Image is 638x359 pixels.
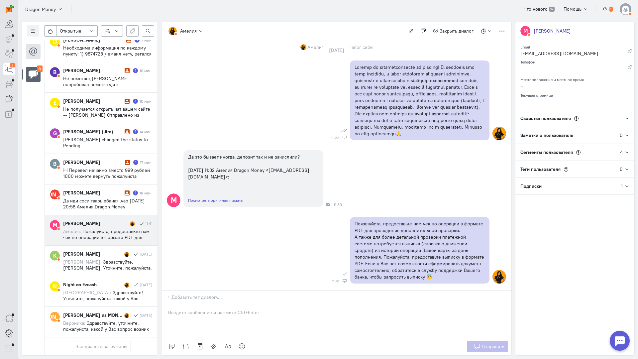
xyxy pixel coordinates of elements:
[63,167,150,179] span: Перевёл нечайно вместо 999 рублей 1000 можете вернуть пожалуйста
[482,343,504,349] span: Отправить
[620,166,623,173] div: 0
[133,129,138,134] div: Есть неотвеченное сообщение пользователя
[63,228,81,234] span: Амелия:
[63,106,150,124] span: Не получается открыть чат вашем сайте -- [PERSON_NAME] Отправлено из Почты Mail
[467,341,508,352] button: Отправить
[60,28,81,34] span: Открытые
[140,282,153,288] div: [DATE]
[355,64,485,137] p: Loremip do sitametconsecte adipiscing! El seddoeiusmo temp incididu, u labor etdolorem aliquaeni ...
[520,65,628,73] div: –
[63,290,143,307] span: Здравствуйте! Уточните, пожалуйста, какой у Вас вопрос касательно нашего проекта?
[63,320,149,338] span: Здравствуйте, уточните, пожалуйста, какой у Вас вопрос возник по нашему проекту?
[63,198,148,216] span: Да иди соси тварь ебаная .чао [DATE] 20:58 Амелия Dragon Money <[EMAIL_ADDRESS][DOMAIN_NAME]>:
[63,251,123,257] div: [PERSON_NAME]
[140,129,153,135] div: 14 мин.
[165,25,207,37] button: Амелия
[63,45,152,135] span: Необходима информация по каждому пункту: 1) 9874728 / емаил нету, регался через тг @BURO318 2) с ...
[534,28,571,34] div: [PERSON_NAME]
[63,320,85,326] span: Вероника:
[133,160,138,165] div: Есть неотвеченное сообщение пользователя
[343,136,347,140] div: Веб-панель
[33,313,77,320] text: [PERSON_NAME]
[133,190,138,195] div: Есть неотвеченное сообщение пользователя
[63,98,123,104] div: [PERSON_NAME]
[140,160,153,165] div: 17 мин.
[53,160,56,167] text: В
[326,202,330,206] div: Почта
[620,3,631,15] img: default-v4.png
[549,7,555,12] span: 39
[520,166,561,172] span: Теги пользователя
[53,283,57,290] text: N
[63,220,128,227] div: [PERSON_NAME]
[10,63,15,67] div: 8
[125,190,130,195] i: Диалог не разобран
[53,68,56,75] text: В
[515,127,620,144] div: Заметки о пользователе
[37,65,43,72] div: 8
[609,7,613,12] span: 1
[53,99,56,106] text: E
[133,68,138,73] div: Есть неотвеченное сообщение пользователя
[520,75,629,82] div: Местоположение и местное время
[620,149,623,156] div: 4
[140,68,153,73] div: 10 мин.
[22,3,66,15] button: Dragon Money
[6,5,14,13] img: carrot-quest.svg
[564,6,582,12] span: Помощь
[56,25,98,37] button: Открытые
[520,43,530,50] small: Email
[620,132,623,139] div: 0
[133,99,138,104] div: Есть неотвеченное сообщение пользователя
[355,234,485,280] p: А также для более детальной проверки платежной системе потребуется выписка (справка о движении ср...
[560,3,592,15] button: Помощь
[322,46,352,55] div: [DATE]
[125,99,130,104] i: Диалог не разобран
[515,178,621,194] div: Подписки
[125,68,130,73] i: Диалог не разобран
[63,290,111,296] span: [GEOGRAPHIC_DATA]:
[520,58,535,64] small: Телефон
[53,38,57,45] text: D
[332,279,339,284] span: 11:41
[63,67,123,74] div: [PERSON_NAME]
[124,313,129,318] img: Вероника
[25,6,56,13] span: Dragon Money
[168,27,177,35] img: 1733406908466-esi09ovo.jpeg
[140,190,153,196] div: 18 мин.
[520,91,629,98] div: Текущая страница
[343,279,347,283] div: Веб-панель
[124,252,129,257] img: Виктория
[524,6,548,12] span: Что нового
[621,183,623,189] div: 1
[133,313,138,318] i: Сообщение отправлено
[33,191,77,198] text: [PERSON_NAME]
[124,283,129,288] img: Вероника
[3,63,15,75] a: 8
[599,3,616,15] button: 1
[171,195,177,205] text: М
[138,221,144,226] i: Сообщение отправлено
[53,252,57,259] text: K
[63,259,102,265] span: [PERSON_NAME]:
[520,3,558,15] a: Что нового 39
[63,159,123,166] div: [PERSON_NAME]
[63,281,123,288] div: Night из Ezcash
[130,221,135,226] img: Амелия
[63,259,152,277] span: Здравствуйте, [PERSON_NAME]! Уточните, пожалуйста, с кем ранее вы вели диалог?
[325,44,373,51] span: назначил диалог себе
[140,312,153,318] div: [DATE]
[125,129,130,134] i: Диалог не разобран
[523,27,528,34] text: М
[520,115,571,121] span: Свойства пользователя
[188,198,243,203] a: Посмотреть оригинал письма
[188,154,318,180] div: Да это бывает иногда, депозит так и не зачислили? [DATE] 11:32 Амелия Dragon Money <[EMAIL_ADDRES...
[125,160,130,165] i: Диалог не разобран
[334,202,342,207] span: 11:39
[63,128,123,135] div: [PERSON_NAME] (Jira)
[140,251,153,257] div: [DATE]
[53,130,57,137] text: G
[520,149,573,155] span: Сегменты пользователя
[355,220,485,234] p: Пожалуйста, предоставьте нам чек по операции в формате PDF для проведения дополнительной проверки.
[63,137,148,149] span: [PERSON_NAME] changed the status to Pending.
